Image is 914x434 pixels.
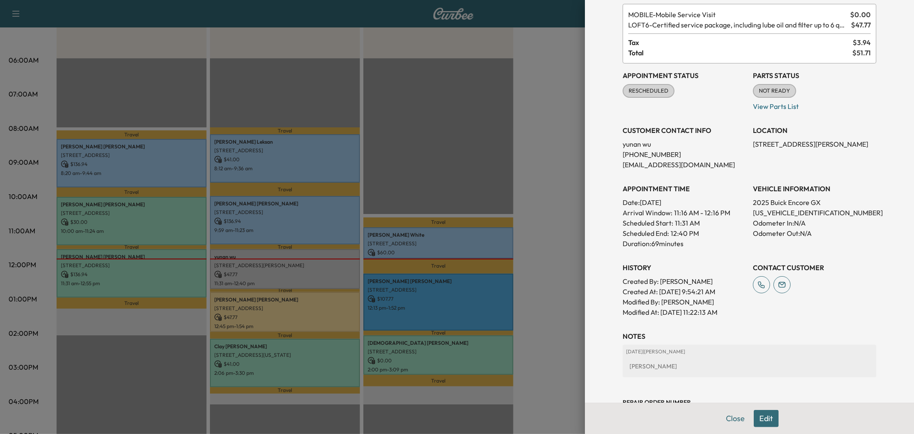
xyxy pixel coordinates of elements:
h3: NOTES [623,331,876,341]
p: 12:40 PM [671,228,699,238]
span: NOT READY [754,87,795,95]
p: Created At : [DATE] 9:54:21 AM [623,286,746,297]
p: [US_VEHICLE_IDENTIFICATION_NUMBER] [753,208,876,218]
p: [DATE] | [PERSON_NAME] [626,348,873,355]
p: Odometer Out: N/A [753,228,876,238]
h3: APPOINTMENT TIME [623,184,746,194]
h3: Repair Order number [623,398,876,407]
p: 11:31 AM [675,218,700,228]
p: Created By : [PERSON_NAME] [623,276,746,286]
h3: Parts Status [753,70,876,81]
span: RESCHEDULED [623,87,674,95]
h3: CONTACT CUSTOMER [753,262,876,273]
h3: VEHICLE INFORMATION [753,184,876,194]
p: Modified At : [DATE] 11:22:13 AM [623,307,746,317]
p: [PHONE_NUMBER] [623,149,746,160]
p: 2025 Buick Encore GX [753,197,876,208]
span: Total [628,48,852,58]
p: yunan wu [623,139,746,149]
span: Tax [628,37,853,48]
span: $ 51.71 [852,48,871,58]
h3: History [623,262,746,273]
h3: CUSTOMER CONTACT INFO [623,125,746,136]
button: Close [720,410,750,427]
p: Date: [DATE] [623,197,746,208]
p: [EMAIL_ADDRESS][DOMAIN_NAME] [623,160,746,170]
h3: Appointment Status [623,70,746,81]
h3: LOCATION [753,125,876,136]
p: Odometer In: N/A [753,218,876,228]
p: Arrival Window: [623,208,746,218]
p: Scheduled End: [623,228,669,238]
button: Edit [754,410,779,427]
span: $ 3.94 [853,37,871,48]
span: $ 0.00 [850,9,871,20]
p: [STREET_ADDRESS][PERSON_NAME] [753,139,876,149]
span: Mobile Service Visit [628,9,847,20]
p: Scheduled Start: [623,218,673,228]
span: $ 47.77 [851,20,871,30]
span: Certified service package, including lube oil and filter up to 6 quarts, tire rotation. [628,20,848,30]
div: [PERSON_NAME] [626,359,873,374]
p: Duration: 69 minutes [623,238,746,249]
p: View Parts List [753,98,876,112]
p: Modified By : [PERSON_NAME] [623,297,746,307]
span: 11:16 AM - 12:16 PM [674,208,730,218]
